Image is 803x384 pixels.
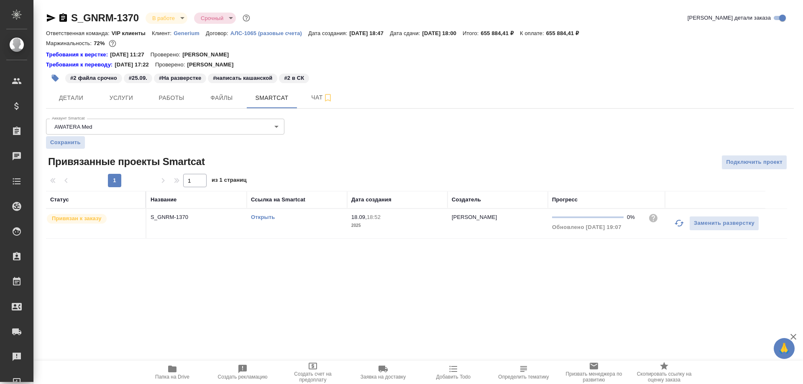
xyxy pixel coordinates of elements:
span: Обновлено [DATE] 19:07 [552,224,621,230]
p: Маржинальность: [46,40,94,46]
button: Подключить проект [721,155,787,170]
span: Услуги [101,93,141,103]
p: К оплате: [520,30,546,36]
span: Файлы [202,93,242,103]
svg: Подписаться [323,93,333,103]
p: Generium [174,30,206,36]
button: Доп статусы указывают на важность/срочность заказа [241,13,252,23]
button: Добавить тэг [46,69,64,87]
span: Работы [151,93,192,103]
p: Дата сдачи: [390,30,422,36]
p: S_GNRM-1370 [151,213,243,221]
div: Название [151,196,176,204]
p: 655 884,41 ₽ [546,30,585,36]
button: Скопировать ссылку [58,13,68,23]
p: 18:52 [367,214,381,220]
p: [PERSON_NAME] [187,61,240,69]
p: Итого: [463,30,481,36]
div: Создатель [452,196,481,204]
a: АЛС-1065 (разовые счета) [230,29,308,36]
p: Дата создания: [308,30,349,36]
p: #2 в СК [284,74,304,82]
button: 139210.80 RUB; 6990.02 UAH; [107,38,118,49]
p: #На разверстке [159,74,201,82]
button: AWATERA Med [52,123,95,130]
button: Обновить прогресс [669,213,689,233]
p: [PERSON_NAME] [182,51,235,59]
p: [DATE] 18:00 [422,30,463,36]
a: S_GNRM-1370 [71,12,139,23]
div: В работе [146,13,187,24]
div: Нажми, чтобы открыть папку с инструкцией [46,51,110,59]
span: Привязанные проекты Smartcat [46,155,205,168]
div: В работе [194,13,236,24]
button: Заменить разверстку [689,216,759,231]
div: Нажми, чтобы открыть папку с инструкцией [46,61,115,69]
a: Требования к переводу: [46,61,115,69]
div: 0% [627,213,642,221]
span: 🙏 [777,340,791,357]
p: Проверено: [151,51,183,59]
span: [PERSON_NAME] детали заказа [688,14,771,22]
p: 72% [94,40,107,46]
p: Клиент: [152,30,174,36]
button: Скопировать ссылку для ЯМессенджера [46,13,56,23]
p: 2025 [351,221,443,230]
p: [DATE] 18:47 [350,30,390,36]
div: Статус [50,196,69,204]
p: 18.09, [351,214,367,220]
span: На разверстке [153,74,207,81]
span: Smartcat [252,93,292,103]
button: Сохранить [46,136,85,149]
div: Прогресс [552,196,578,204]
a: Открыть [251,214,275,220]
p: [PERSON_NAME] [452,214,497,220]
span: из 1 страниц [212,175,247,187]
p: [DATE] 17:22 [115,61,155,69]
button: Срочный [198,15,226,22]
button: В работе [150,15,177,22]
span: Чат [302,92,342,103]
span: 2 файла срочно [64,74,123,81]
p: Привязан к заказу [52,214,102,223]
div: Ссылка на Smartcat [251,196,305,204]
p: #написать кашанской [213,74,272,82]
p: Проверено: [155,61,187,69]
div: AWATERA Med [46,119,284,135]
a: Generium [174,29,206,36]
span: Сохранить [50,138,81,147]
p: Договор: [206,30,230,36]
span: Заменить разверстку [694,219,754,228]
button: 🙏 [774,338,795,359]
p: 655 884,41 ₽ [481,30,520,36]
span: Подключить проект [726,158,783,167]
div: Дата создания [351,196,391,204]
p: #25.09. [129,74,147,82]
span: Детали [51,93,91,103]
span: 25.09. [123,74,153,81]
p: [DATE] 11:27 [110,51,151,59]
p: #2 файла срочно [70,74,117,82]
a: Требования к верстке: [46,51,110,59]
p: АЛС-1065 (разовые счета) [230,30,308,36]
p: Ответственная команда: [46,30,112,36]
p: VIP клиенты [112,30,152,36]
